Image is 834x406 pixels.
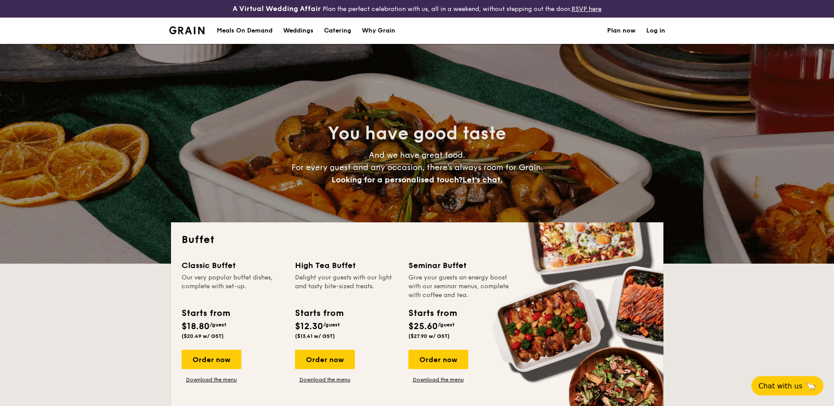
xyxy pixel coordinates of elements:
[164,4,670,14] div: Plan the perfect celebration with us, all in a weekend, without stepping out the door.
[408,350,468,369] div: Order now
[357,18,401,44] a: Why Grain
[169,26,205,34] a: Logotype
[408,307,456,320] div: Starts from
[295,333,335,339] span: ($13.41 w/ GST)
[211,18,278,44] a: Meals On Demand
[295,307,343,320] div: Starts from
[408,321,438,332] span: $25.60
[758,382,802,390] span: Chat with us
[751,376,823,395] button: Chat with us🦙
[806,381,816,391] span: 🦙
[283,18,313,44] div: Weddings
[463,175,503,185] span: Let's chat.
[408,273,511,300] div: Give your guests an energy boost with our seminar menus, complete with coffee and tea.
[291,150,543,185] span: And we have great food. For every guest and any occasion, there’s always room for Grain.
[182,321,210,332] span: $18.80
[295,259,398,272] div: High Tea Buffet
[572,5,601,13] a: RSVP here
[233,4,321,14] h4: A Virtual Wedding Affair
[295,321,323,332] span: $12.30
[408,333,450,339] span: ($27.90 w/ GST)
[295,350,355,369] div: Order now
[182,376,241,383] a: Download the menu
[362,18,395,44] div: Why Grain
[169,26,205,34] img: Grain
[408,376,468,383] a: Download the menu
[182,307,229,320] div: Starts from
[323,322,340,328] span: /guest
[328,123,506,144] span: You have good taste
[331,175,463,185] span: Looking for a personalised touch?
[295,376,355,383] a: Download the menu
[182,233,653,247] h2: Buffet
[182,333,224,339] span: ($20.49 w/ GST)
[210,322,226,328] span: /guest
[319,18,357,44] a: Catering
[182,259,284,272] div: Classic Buffet
[438,322,455,328] span: /guest
[182,350,241,369] div: Order now
[295,273,398,300] div: Delight your guests with our light and tasty bite-sized treats.
[324,18,351,44] h1: Catering
[278,18,319,44] a: Weddings
[607,18,636,44] a: Plan now
[217,18,273,44] div: Meals On Demand
[408,259,511,272] div: Seminar Buffet
[182,273,284,300] div: Our very popular buffet dishes, complete with set-up.
[646,18,665,44] a: Log in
